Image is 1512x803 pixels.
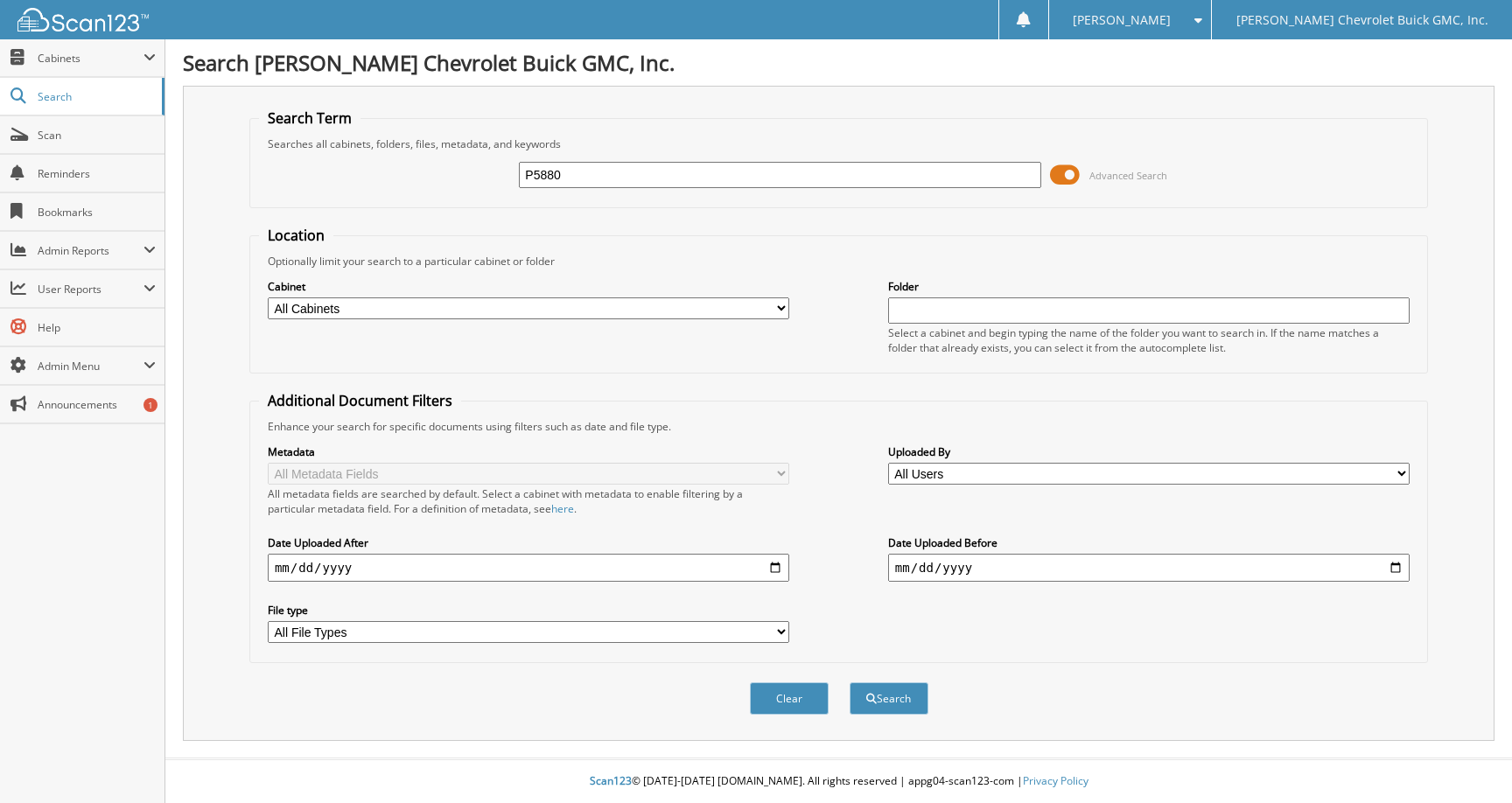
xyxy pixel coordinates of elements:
[888,554,1410,582] input: end
[268,535,789,550] label: Date Uploaded After
[259,226,333,245] legend: Location
[551,501,574,516] a: here
[888,279,1410,294] label: Folder
[1236,15,1488,25] span: [PERSON_NAME] Chevrolet Buick GMC, Inc.
[38,320,156,335] span: Help
[268,444,789,459] label: Metadata
[268,486,789,516] div: All metadata fields are searched by default. Select a cabinet with metadata to enable filtering b...
[1023,773,1088,788] a: Privacy Policy
[259,108,360,128] legend: Search Term
[268,279,789,294] label: Cabinet
[38,51,143,66] span: Cabinets
[38,128,156,143] span: Scan
[259,391,461,410] legend: Additional Document Filters
[38,282,143,297] span: User Reports
[38,89,153,104] span: Search
[268,603,789,618] label: File type
[268,554,789,582] input: start
[38,205,156,220] span: Bookmarks
[259,254,1418,269] div: Optionally limit your search to a particular cabinet or folder
[183,48,1494,77] h1: Search [PERSON_NAME] Chevrolet Buick GMC, Inc.
[590,773,632,788] span: Scan123
[888,325,1410,355] div: Select a cabinet and begin typing the name of the folder you want to search in. If the name match...
[38,243,143,258] span: Admin Reports
[143,398,157,412] div: 1
[259,136,1418,151] div: Searches all cabinets, folders, files, metadata, and keywords
[17,8,149,31] img: scan123-logo-white.svg
[850,682,928,715] button: Search
[888,535,1410,550] label: Date Uploaded Before
[38,166,156,181] span: Reminders
[165,760,1512,803] div: © [DATE]-[DATE] [DOMAIN_NAME]. All rights reserved | appg04-scan123-com |
[1073,15,1171,25] span: [PERSON_NAME]
[750,682,829,715] button: Clear
[888,444,1410,459] label: Uploaded By
[38,397,156,412] span: Announcements
[1089,169,1167,182] span: Advanced Search
[1424,719,1512,803] iframe: Chat Widget
[259,419,1418,434] div: Enhance your search for specific documents using filters such as date and file type.
[38,359,143,374] span: Admin Menu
